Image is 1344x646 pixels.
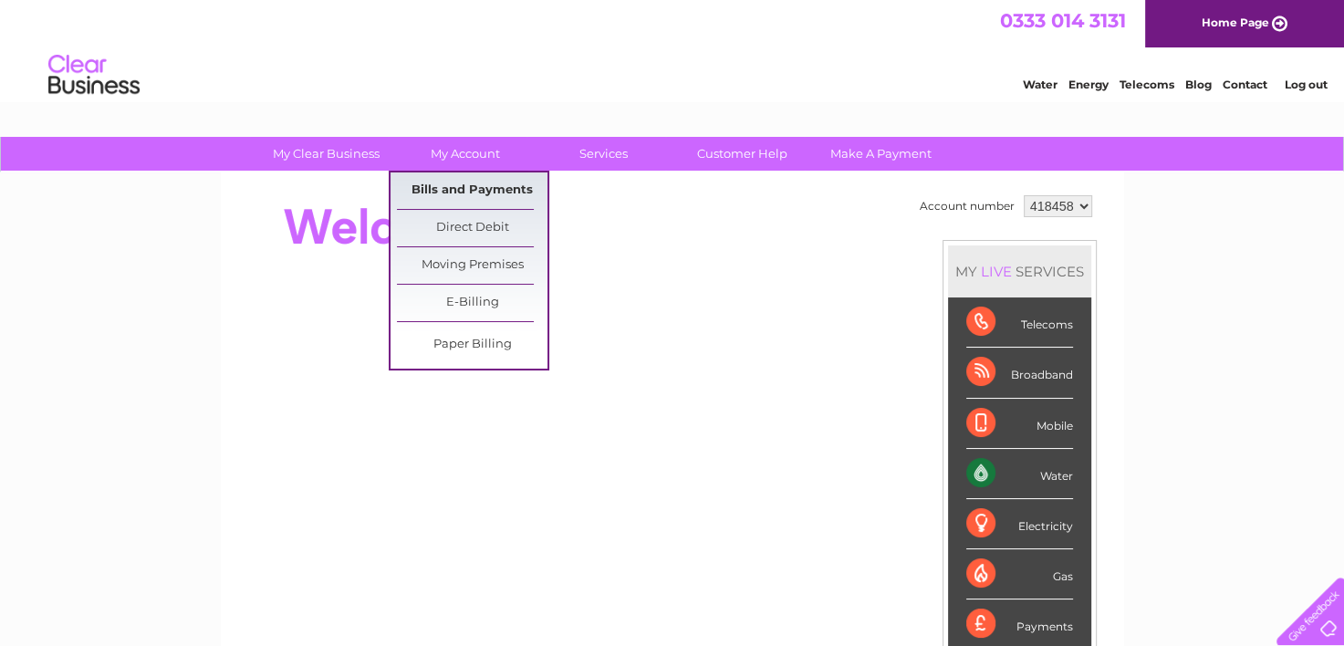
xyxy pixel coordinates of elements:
div: Clear Business is a trading name of Verastar Limited (registered in [GEOGRAPHIC_DATA] No. 3667643... [242,10,1104,89]
a: Telecoms [1120,78,1174,91]
div: Mobile [966,399,1073,449]
a: Paper Billing [397,327,547,363]
a: Log out [1284,78,1327,91]
img: logo.png [47,47,141,103]
a: Blog [1185,78,1212,91]
a: E-Billing [397,285,547,321]
a: Make A Payment [806,137,956,171]
a: 0333 014 3131 [1000,9,1126,32]
a: My Account [390,137,540,171]
a: Moving Premises [397,247,547,284]
a: Customer Help [667,137,818,171]
a: Contact [1223,78,1267,91]
div: Gas [966,549,1073,599]
a: Direct Debit [397,210,547,246]
a: My Clear Business [251,137,401,171]
a: Bills and Payments [397,172,547,209]
div: Telecoms [966,297,1073,348]
div: LIVE [977,263,1016,280]
a: Services [528,137,679,171]
a: Water [1023,78,1057,91]
div: Electricity [966,499,1073,549]
div: MY SERVICES [948,245,1091,297]
td: Account number [915,191,1019,222]
div: Water [966,449,1073,499]
div: Broadband [966,348,1073,398]
a: Energy [1068,78,1109,91]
